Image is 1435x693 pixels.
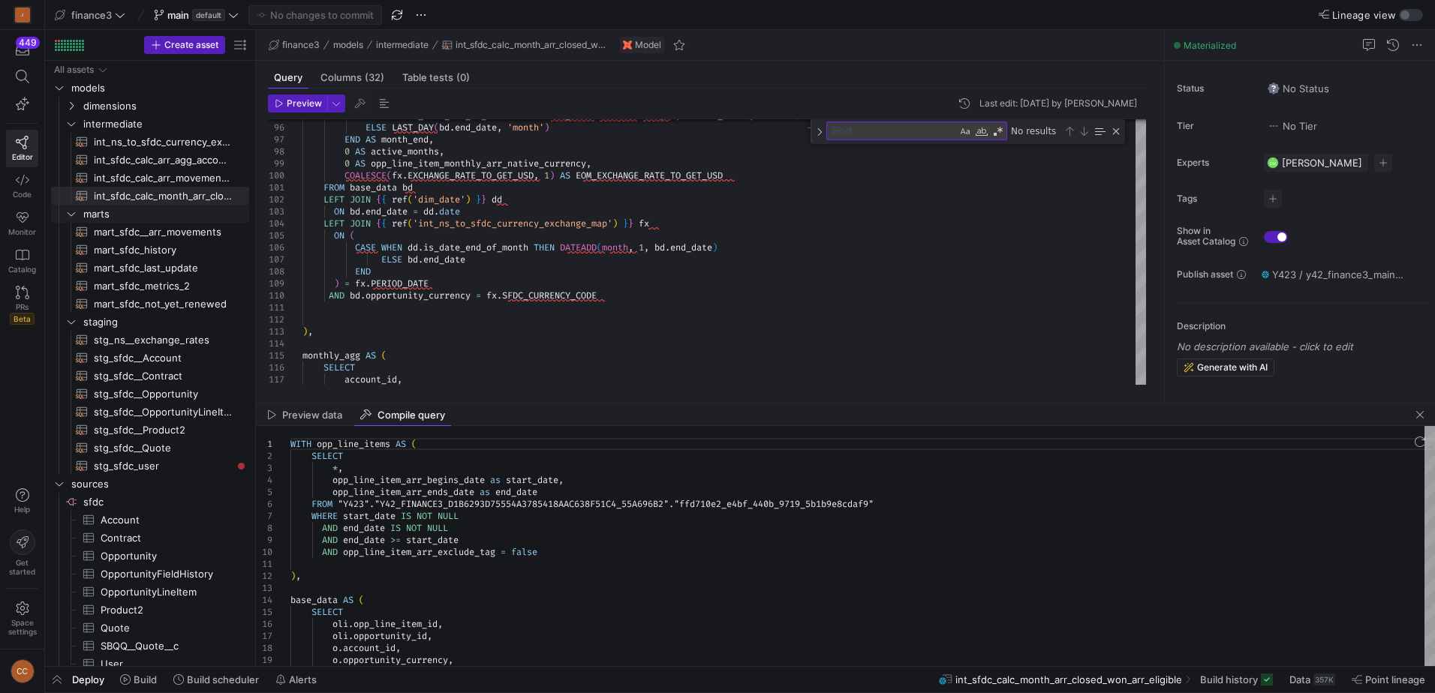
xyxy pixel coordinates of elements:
[1200,673,1258,685] span: Build history
[712,241,717,253] span: )
[94,259,232,277] span: mart_sfdc_last_update​​​​​​​​​​
[413,193,465,205] span: 'dim_date'
[1268,120,1317,132] span: No Tier
[6,595,38,643] a: Spacesettings
[408,217,413,229] span: (
[1258,265,1408,284] button: Y423 / y42_finance3_main / INT_SFDC_CALC_MONTH_ARR_CLOSED_WON_ARR_ELIGIBLE
[268,241,284,253] div: 106
[289,673,317,685] span: Alerts
[94,421,232,439] span: stg_sfdc__Product2​​​​​​​​​​
[6,130,38,167] a: Editor
[413,205,418,217] span: =
[1264,79,1333,98] button: No statusNo Status
[1332,9,1396,21] span: Lineage view
[597,241,602,253] span: (
[408,193,413,205] span: (
[1091,123,1108,139] div: Find in Selection (Alt+L)
[1078,125,1090,137] div: Next Match (Enter)
[371,145,439,157] span: active_months
[71,475,247,493] span: sources
[268,121,284,133] div: 96
[268,325,284,337] div: 113
[1289,673,1310,685] span: Data
[344,169,387,181] span: COALESCE
[268,133,284,145] div: 97
[323,361,355,373] span: SELECT
[51,79,249,97] div: Press SPACE to select this row.
[51,223,249,241] a: mart_sfdc__arr_movements​​​​​​​​​​
[1268,82,1329,94] span: No Status
[392,121,434,133] span: LAST_DAY
[51,655,249,673] a: User​​​​​​​​​
[670,241,712,253] span: end_date
[392,193,408,205] span: ref
[268,277,284,289] div: 109
[381,349,387,361] span: (
[439,121,450,133] span: bd
[51,385,249,403] a: stg_sfdc__Opportunity​​​​​​​​​​
[101,583,232,601] span: OpportunityLineItem​​​​​​​​​
[51,5,129,25] button: finance3
[807,121,907,133] span: -- churn same month
[1365,673,1425,685] span: Point lineage
[8,227,36,236] span: Monitor
[323,217,344,229] span: LEFT
[628,217,633,229] span: }
[344,133,360,145] span: END
[1110,125,1122,137] div: Close (Escape)
[51,439,249,457] a: stg_sfdc__Quote​​​​​​​​​​
[51,241,249,259] a: mart_sfdc_history​​​​​​​​​​
[51,295,249,313] div: Press SPACE to select this row.
[376,217,381,229] span: {
[6,242,38,280] a: Catalog
[10,313,35,325] span: Beta
[1177,226,1235,247] span: Show in Asset Catalog
[991,124,1006,139] div: Use Regular Expression (Alt+R)
[51,367,249,385] a: stg_sfdc__Contract​​​​​​​​​​
[1197,362,1268,373] span: Generate with AI
[94,241,232,259] span: mart_sfdc_history​​​​​​​​​​
[1177,157,1252,168] span: Experts
[974,124,989,139] div: Match Whole Word (Alt+W)
[502,289,597,301] span: SFDC_CURRENCY_CODE
[51,259,249,277] a: mart_sfdc_last_update​​​​​​​​​​
[813,119,826,144] div: Toggle Replace
[476,193,481,205] span: }
[344,277,350,289] span: =
[355,265,371,277] span: END
[6,167,38,205] a: Code
[134,673,157,685] span: Build
[408,253,418,265] span: bd
[268,193,284,205] div: 102
[51,637,249,655] a: SBQQ__Quote__c​​​​​​​​​
[1313,673,1335,685] div: 357K
[544,121,549,133] span: )
[101,529,232,547] span: Contract​​​​​​​​​
[51,511,249,529] a: Account​​​​​​​​​
[51,583,249,601] a: OpportunityLineItem​​​​​​​​​
[408,169,534,181] span: EXCHANGE_RATE_TO_GET_USD
[6,280,38,331] a: PRsBeta
[51,349,249,367] div: Press SPACE to select this row.
[1009,121,1061,140] div: No results
[1063,125,1075,137] div: Previous Match (Shift+Enter)
[1282,157,1362,169] span: [PERSON_NAME]
[51,421,249,439] a: stg_sfdc__Product2​​​​​​​​​​
[51,619,249,637] a: Quote​​​​​​​​​
[51,169,249,187] a: int_sfdc_calc_arr_movement_class​​​​​​​​​​
[455,121,497,133] span: end_date
[481,193,486,205] span: }
[51,565,249,583] a: OpportunityFieldHistory​​​​​​​​​
[355,241,376,253] span: CASE
[392,217,408,229] span: ref
[51,349,249,367] a: stg_sfdc__Account​​​​​​​​​​
[51,277,249,295] a: mart_sfdc_metrics_2​​​​​​​​​​
[16,37,40,49] div: 449
[11,659,35,683] div: CC
[1272,268,1404,280] span: Y423 / y42_finance3_main / INT_SFDC_CALC_MONTH_ARR_CLOSED_WON_ARR_ELIGIBLE
[94,385,232,403] span: stg_sfdc__Opportunity​​​​​​​​​​
[329,289,344,301] span: AND
[13,505,32,514] span: Help
[486,289,497,301] span: fx
[350,193,371,205] span: JOIN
